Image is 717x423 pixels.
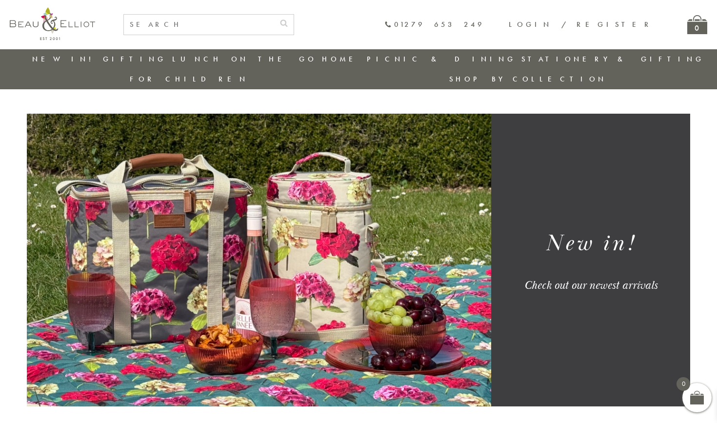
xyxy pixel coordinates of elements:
[172,54,317,64] a: Lunch On The Go
[130,74,248,84] a: For Children
[677,377,690,391] span: 0
[367,54,516,64] a: Picnic & Dining
[521,54,704,64] a: Stationery & Gifting
[503,229,678,259] h1: New in!
[687,15,707,34] a: 0
[10,7,95,40] img: logo
[509,20,653,29] a: Login / Register
[449,74,607,84] a: Shop by collection
[503,278,678,293] div: Check out our newest arrivals
[322,54,361,64] a: Home
[27,114,491,406] img: Sarah Kelleher designer insulated picnic sets
[124,15,274,35] input: SEARCH
[384,20,484,29] a: 01279 653 249
[103,54,166,64] a: Gifting
[32,54,98,64] a: New in!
